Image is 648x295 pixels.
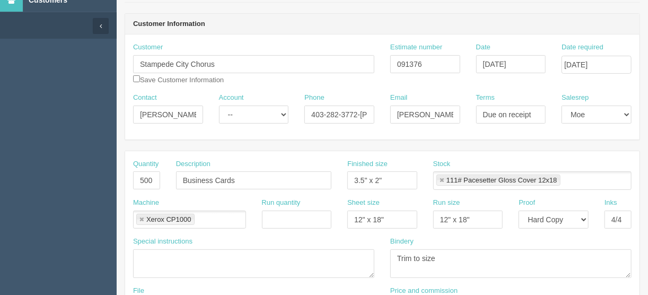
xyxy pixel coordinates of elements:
[390,249,632,278] textarea: Trim to size
[133,159,159,169] label: Quantity
[133,237,192,247] label: Special instructions
[262,198,301,208] label: Run quantity
[390,93,408,103] label: Email
[219,93,244,103] label: Account
[304,93,325,103] label: Phone
[176,159,211,169] label: Description
[133,93,157,103] label: Contact
[433,159,451,169] label: Stock
[605,198,617,208] label: Inks
[476,93,495,103] label: Terms
[446,177,557,184] div: 111# Pacesetter Gloss Cover 12x18
[562,93,589,103] label: Salesrep
[125,14,640,35] header: Customer Information
[146,216,191,223] div: Xerox CP1000
[476,42,491,53] label: Date
[347,198,380,208] label: Sheet size
[433,198,460,208] label: Run size
[133,42,163,53] label: Customer
[133,42,374,85] div: Save Customer Information
[133,55,374,73] input: Enter customer name
[347,159,388,169] label: Finished size
[519,198,535,208] label: Proof
[390,237,414,247] label: Bindery
[562,42,603,53] label: Date required
[390,42,442,53] label: Estimate number
[133,198,159,208] label: Machine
